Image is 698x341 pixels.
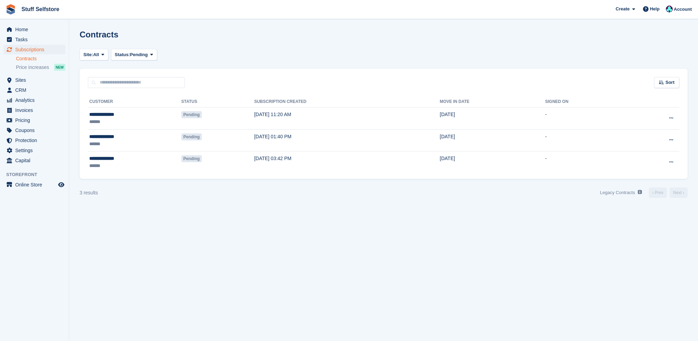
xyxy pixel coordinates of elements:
[115,51,130,58] span: Status:
[15,125,57,135] span: Coupons
[3,95,65,105] a: menu
[80,189,98,196] div: 3 results
[3,45,65,54] a: menu
[440,151,545,173] td: [DATE]
[15,25,57,34] span: Home
[181,96,254,107] th: Status
[16,55,65,62] a: Contracts
[15,146,57,155] span: Settings
[545,107,628,130] td: -
[181,133,202,140] span: Pending
[440,107,545,130] td: [DATE]
[15,95,57,105] span: Analytics
[3,156,65,165] a: menu
[6,171,69,178] span: Storefront
[111,49,157,60] button: Status: Pending
[638,190,642,194] img: icon-info-grey-7440780725fd019a000dd9b08b2336e03edf1995a4989e88bcd33f0948082b44.svg
[3,115,65,125] a: menu
[254,107,439,130] td: [DATE] 11:20 AM
[93,51,99,58] span: All
[130,51,148,58] span: Pending
[440,129,545,151] td: [DATE]
[83,51,93,58] span: Site:
[15,35,57,44] span: Tasks
[3,25,65,34] a: menu
[545,96,628,107] th: Signed on
[54,64,65,71] div: NEW
[649,187,667,198] a: Previous
[3,105,65,115] a: menu
[545,151,628,173] td: -
[254,96,439,107] th: Subscription created
[650,6,660,12] span: Help
[80,49,108,60] button: Site: All
[3,35,65,44] a: menu
[19,3,62,15] a: Stuff Selfstore
[600,189,635,196] p: Legacy Contracts
[254,129,439,151] td: [DATE] 01:40 PM
[254,151,439,173] td: [DATE] 03:42 PM
[597,187,689,199] nav: Page
[545,129,628,151] td: -
[15,135,57,145] span: Protection
[181,155,202,162] span: Pending
[3,125,65,135] a: menu
[665,79,674,86] span: Sort
[16,63,65,71] a: Price increases NEW
[670,187,688,198] a: Next
[15,105,57,115] span: Invoices
[616,6,629,12] span: Create
[6,4,16,15] img: stora-icon-8386f47178a22dfd0bd8f6a31ec36ba5ce8667c1dd55bd0f319d3a0aa187defe.svg
[3,85,65,95] a: menu
[3,75,65,85] a: menu
[15,45,57,54] span: Subscriptions
[674,6,692,13] span: Account
[88,96,181,107] th: Customer
[440,96,545,107] th: Move in date
[15,75,57,85] span: Sites
[57,181,65,189] a: Preview store
[3,135,65,145] a: menu
[15,156,57,165] span: Capital
[15,85,57,95] span: CRM
[181,111,202,118] span: Pending
[3,180,65,190] a: menu
[15,180,57,190] span: Online Store
[597,187,645,199] a: Legacy Contracts
[16,64,49,71] span: Price increases
[80,30,118,39] h1: Contracts
[15,115,57,125] span: Pricing
[666,6,673,12] img: Simon Gardner
[3,146,65,155] a: menu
